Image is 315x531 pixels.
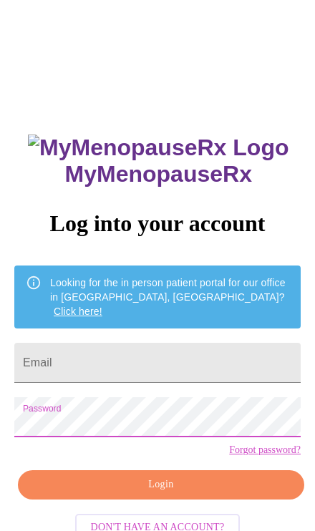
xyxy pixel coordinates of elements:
h3: Log into your account [14,210,301,237]
a: Forgot password? [229,444,301,456]
img: MyMenopauseRx Logo [28,135,289,161]
button: Login [18,470,304,500]
a: Click here! [54,306,102,317]
div: Looking for the in person patient portal for our office in [GEOGRAPHIC_DATA], [GEOGRAPHIC_DATA]? [50,270,289,324]
span: Login [34,476,288,494]
h3: MyMenopauseRx [16,135,301,187]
